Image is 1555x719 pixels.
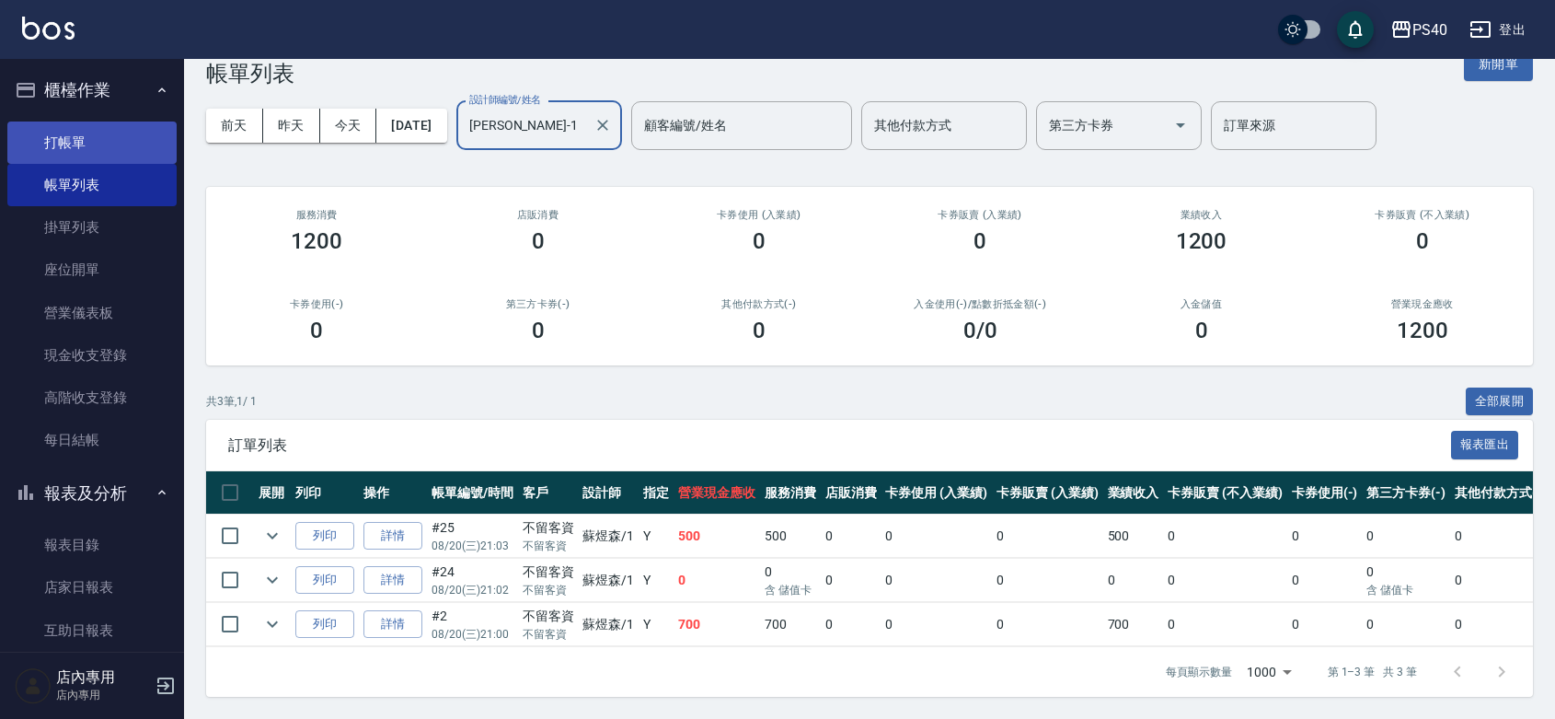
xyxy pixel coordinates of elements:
[427,559,518,602] td: #24
[7,524,177,566] a: 報表目錄
[7,66,177,114] button: 櫃檯作業
[639,603,674,646] td: Y
[7,652,177,694] a: 互助排行榜
[963,318,997,343] h3: 0 /0
[1163,559,1286,602] td: 0
[639,515,674,558] td: Y
[1450,559,1551,602] td: 0
[1383,11,1455,49] button: PS40
[523,518,574,538] div: 不留客資
[892,209,1068,221] h2: 卡券販賣 (入業績)
[821,515,881,558] td: 0
[1103,603,1164,646] td: 700
[427,471,518,515] th: 帳單編號/時間
[760,603,821,646] td: 700
[1362,559,1450,602] td: 0
[523,626,574,643] p: 不留客資
[590,112,616,138] button: Clear
[291,471,359,515] th: 列印
[1464,47,1533,81] button: 新開單
[578,471,639,515] th: 設計師
[639,559,674,602] td: Y
[263,109,320,143] button: 昨天
[821,559,881,602] td: 0
[1362,471,1450,515] th: 第三方卡券(-)
[1451,431,1519,459] button: 報表匯出
[760,515,821,558] td: 500
[1287,559,1363,602] td: 0
[992,515,1103,558] td: 0
[1412,18,1447,41] div: PS40
[295,522,354,551] button: 列印
[259,610,286,638] button: expand row
[973,228,986,254] h3: 0
[1112,209,1289,221] h2: 業績收入
[7,249,177,291] a: 座位開單
[449,209,626,221] h2: 店販消費
[881,471,992,515] th: 卡券使用 (入業績)
[427,515,518,558] td: #25
[254,471,291,515] th: 展開
[674,515,760,558] td: 500
[674,603,760,646] td: 700
[1103,471,1164,515] th: 業績收入
[674,471,760,515] th: 營業現金應收
[1239,647,1298,697] div: 1000
[7,419,177,461] a: 每日結帳
[1464,54,1533,72] a: 新開單
[881,559,992,602] td: 0
[7,164,177,206] a: 帳單列表
[671,298,847,310] h2: 其他付款方式(-)
[532,228,545,254] h3: 0
[259,566,286,594] button: expand row
[674,559,760,602] td: 0
[295,610,354,639] button: 列印
[1362,603,1450,646] td: 0
[22,17,75,40] img: Logo
[7,470,177,517] button: 報表及分析
[523,538,574,554] p: 不留客資
[881,515,992,558] td: 0
[1163,471,1286,515] th: 卡券販賣 (不入業績)
[1462,13,1533,47] button: 登出
[578,603,639,646] td: 蘇煜森 /1
[1163,515,1286,558] td: 0
[363,522,422,551] a: 詳情
[7,334,177,377] a: 現金收支登錄
[821,603,881,646] td: 0
[1176,228,1227,254] h3: 1200
[7,566,177,609] a: 店家日報表
[1416,228,1429,254] h3: 0
[1166,110,1195,140] button: Open
[1451,435,1519,453] a: 報表匯出
[523,562,574,582] div: 不留客資
[363,566,422,595] a: 詳情
[671,209,847,221] h2: 卡券使用 (入業績)
[259,522,286,550] button: expand row
[578,559,639,602] td: 蘇煜森 /1
[363,610,422,639] a: 詳情
[7,206,177,249] a: 掛單列表
[1328,664,1417,680] p: 第 1–3 筆 共 3 筆
[1466,388,1534,416] button: 全部展開
[1287,603,1363,646] td: 0
[1450,471,1551,515] th: 其他付款方式(-)
[1287,515,1363,558] td: 0
[1366,582,1446,598] p: 含 儲值卡
[7,292,177,334] a: 營業儀表板
[449,298,626,310] h2: 第三方卡券(-)
[992,471,1103,515] th: 卡券販賣 (入業績)
[7,609,177,652] a: 互助日報表
[992,603,1103,646] td: 0
[206,393,257,410] p: 共 3 筆, 1 / 1
[291,228,342,254] h3: 1200
[892,298,1068,310] h2: 入金使用(-) /點數折抵金額(-)
[532,318,545,343] h3: 0
[1334,209,1511,221] h2: 卡券販賣 (不入業績)
[376,109,446,143] button: [DATE]
[359,471,427,515] th: 操作
[1334,298,1511,310] h2: 營業現金應收
[1450,515,1551,558] td: 0
[881,603,992,646] td: 0
[432,582,513,598] p: 08/20 (三) 21:02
